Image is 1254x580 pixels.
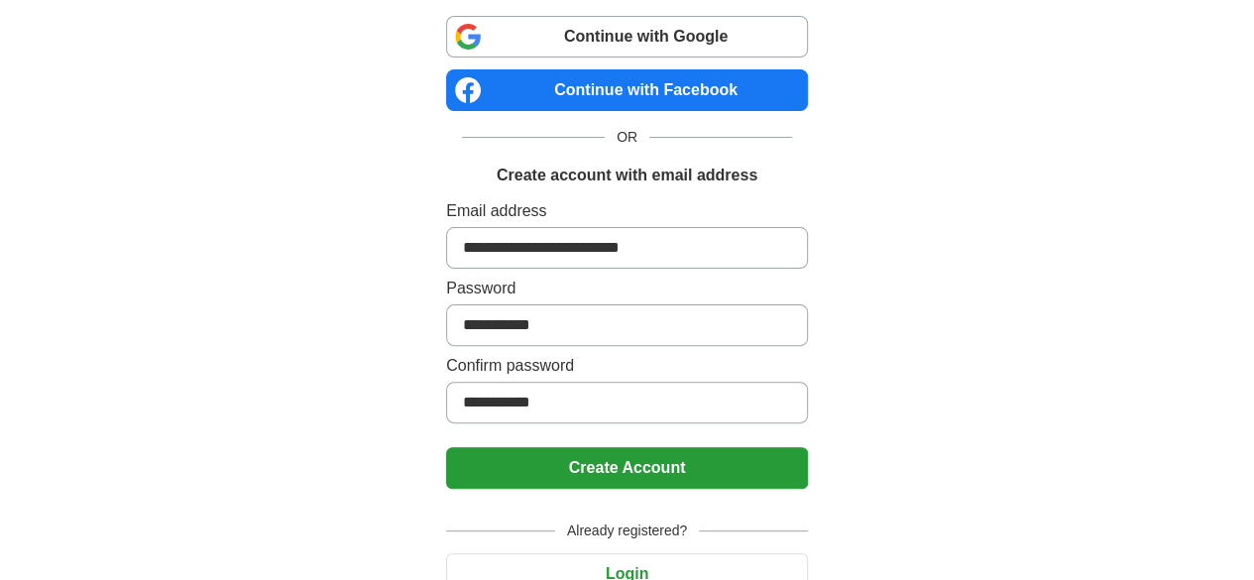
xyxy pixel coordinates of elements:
[446,447,808,489] button: Create Account
[446,69,808,111] a: Continue with Facebook
[446,199,808,223] label: Email address
[555,521,699,541] span: Already registered?
[605,127,649,148] span: OR
[446,354,808,378] label: Confirm password
[446,16,808,58] a: Continue with Google
[497,164,757,187] h1: Create account with email address
[446,277,808,300] label: Password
